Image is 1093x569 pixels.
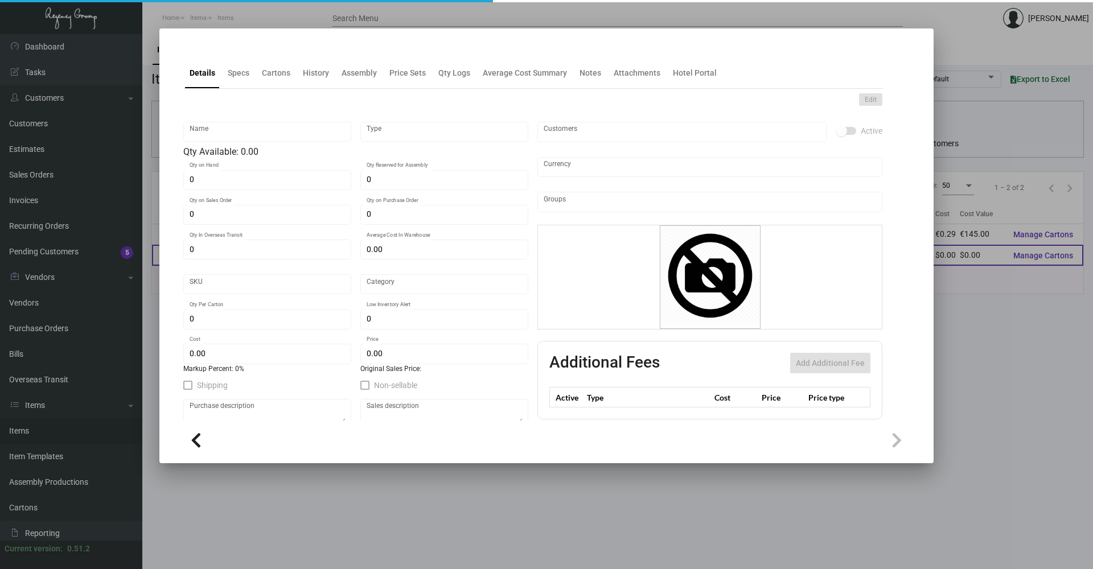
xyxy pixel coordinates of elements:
th: Price type [806,387,857,407]
div: Hotel Portal [673,67,717,79]
div: Attachments [614,67,660,79]
div: Qty Available: 0.00 [183,145,528,159]
div: Assembly [342,67,377,79]
div: Details [190,67,215,79]
th: Price [759,387,806,407]
div: 0.51.2 [67,543,90,555]
div: Current version: [5,543,63,555]
div: Price Sets [389,67,426,79]
div: Specs [228,67,249,79]
div: Average Cost Summary [483,67,567,79]
input: Add new.. [544,127,821,137]
span: Add Additional Fee [796,358,865,368]
div: Qty Logs [438,67,470,79]
button: Edit [859,93,882,106]
div: Notes [580,67,601,79]
th: Cost [712,387,758,407]
th: Type [584,387,712,407]
h2: Additional Fees [549,353,660,373]
button: Add Additional Fee [790,353,870,373]
span: Shipping [197,378,228,392]
input: Add new.. [544,197,877,207]
th: Active [550,387,585,407]
div: Cartons [262,67,290,79]
span: Non-sellable [374,378,417,392]
span: Edit [865,95,877,105]
div: History [303,67,329,79]
span: Active [861,124,882,138]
